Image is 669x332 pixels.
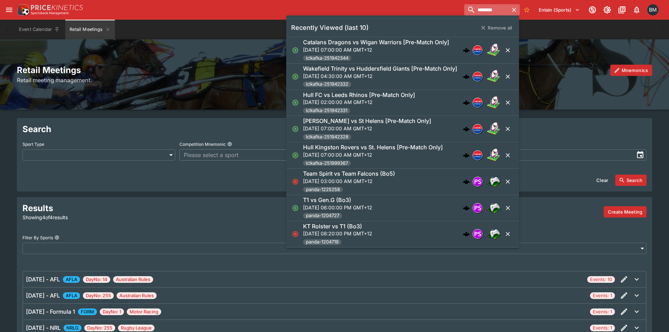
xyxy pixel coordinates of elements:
[303,125,431,132] p: [DATE] 07:00:00 AM GMT+12
[17,65,652,76] h2: Retail Meetings
[463,73,470,80] div: cerberus
[473,98,482,107] img: lclkafka.png
[303,134,351,141] span: lclkafka-251942328
[463,204,470,211] img: logo-cerberus.svg
[63,292,80,299] span: AFLA
[473,203,483,213] div: pandascore
[292,204,299,211] svg: Open
[65,20,114,39] button: Retail Meetings
[487,201,501,215] img: esports.png
[616,4,628,16] button: Documentation
[303,91,415,99] h6: Hull FC vs Leeds Rhinos [Pre-Match Only]
[587,276,615,283] span: Events: 10
[463,125,470,132] img: logo-cerberus.svg
[473,229,483,239] div: pandascore
[463,47,470,54] div: cerberus
[534,4,584,15] button: Select Tenant
[604,206,647,217] button: Create a new meeting by adding events
[521,4,532,15] button: No Bookmarks
[473,150,483,160] div: lclkafka
[463,152,470,159] img: logo-cerberus.svg
[487,122,501,136] img: rugby_league.png
[473,72,483,82] div: lclkafka
[463,99,470,106] div: cerberus
[15,3,29,17] img: PriceKinetics Logo
[487,96,501,110] img: rugby_league.png
[463,230,470,237] div: cerberus
[464,4,509,15] input: search
[615,175,647,186] button: Search
[64,325,81,332] span: NRLG
[303,239,341,246] span: panda-1204719
[303,186,343,193] span: panda-1225258
[473,203,482,213] img: pandascore.png
[487,175,501,189] img: esports.png
[303,204,372,211] p: [DATE] 06:00:00 PM GMT+12
[291,24,369,32] h5: Recently Viewed (last 10)
[292,47,299,54] svg: Open
[477,22,516,33] button: Remove all
[83,276,110,283] span: DayNo: 14
[610,65,652,76] button: Mnemonics
[473,229,482,239] img: pandascore.png
[63,276,80,283] span: AFLA
[303,177,395,185] p: [DATE] 03:00:00 AM GMT+12
[463,99,470,106] img: logo-cerberus.svg
[17,76,652,84] h6: Retail meeting management.
[473,177,482,186] img: pandascore.png
[586,4,599,16] button: Connected to PK
[487,227,501,241] img: esports.png
[292,73,299,80] svg: Open
[303,117,431,125] h6: [PERSON_NAME] vs St Helens [Pre-Match Only]
[113,276,153,283] span: Australian Rules
[303,230,372,237] p: [DATE] 08:20:00 PM GMT+12
[592,175,612,186] button: Clear
[100,308,124,315] span: DayNo: 1
[463,204,470,211] div: cerberus
[26,307,75,316] h6: [DATE] - Formula 1
[31,12,69,15] img: Sportsbook Management
[292,230,299,237] svg: Closed
[227,142,232,147] button: Competition Mnemonic
[292,178,299,185] svg: Closed
[127,308,161,315] span: Motor Racing
[303,223,362,230] h6: KT Rolster vs T1 (Bo3)
[292,152,299,159] svg: Open
[473,72,482,81] img: lclkafka.png
[22,203,223,214] h2: Results
[634,149,647,161] button: toggle date time picker
[3,4,15,16] button: open drawer
[303,107,350,114] span: lclkafka-251942331
[487,148,501,162] img: rugby_league.png
[473,45,483,55] div: lclkafka
[463,178,470,185] img: logo-cerberus.svg
[487,70,501,84] img: rugby_league.png
[31,5,83,10] img: PriceKinetics
[590,292,615,299] span: Events: 1
[292,125,299,132] svg: Open
[184,151,321,159] span: Please select a sport
[473,46,482,55] img: lclkafka.png
[26,324,61,332] h6: [DATE] - NRL
[590,325,615,332] span: Events: 1
[303,81,351,88] span: lclkafka-251942332
[645,2,661,18] button: Byron Monk
[15,20,64,39] button: Event Calendar
[118,325,155,332] span: Rugby League
[303,39,449,46] h6: Catalans Dragons vs Wigan Warriors [Pre-Match Only]
[54,235,59,240] button: Filter By Sports
[590,308,615,315] span: Events: 1
[303,212,342,219] span: panda-1204727
[473,151,482,160] img: lclkafka.png
[292,99,299,106] svg: Open
[303,55,351,62] span: lclkafka-251942344
[303,144,443,151] h6: Hull Kingston Rovers vs St. Helens [Pre-Match Only]
[303,65,457,72] h6: Wakefield Trinity vs Huddersfield Giants [Pre-Match Only]
[117,292,157,299] span: Australian Rules
[473,124,483,134] div: lclkafka
[601,4,614,16] button: Toggle light/dark mode
[26,291,60,300] h6: [DATE] - AFL
[78,308,97,315] span: FORM
[473,98,483,108] div: lclkafka
[303,46,449,53] p: [DATE] 07:00:00 AM GMT+12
